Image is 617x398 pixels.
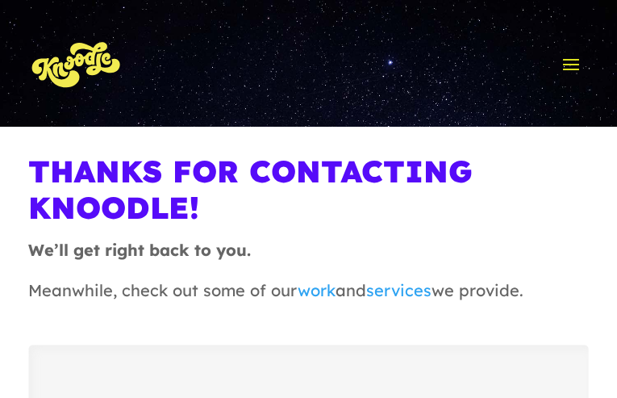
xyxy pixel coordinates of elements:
[28,153,589,238] h1: Thanks For Contacting Knoodle!
[28,26,125,101] img: KnoLogo(yellow)
[298,280,336,300] a: work
[366,280,431,300] a: services
[28,279,589,319] p: Meanwhile, check out some of our and we provide.
[28,240,251,260] strong: We’ll get right back to you.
